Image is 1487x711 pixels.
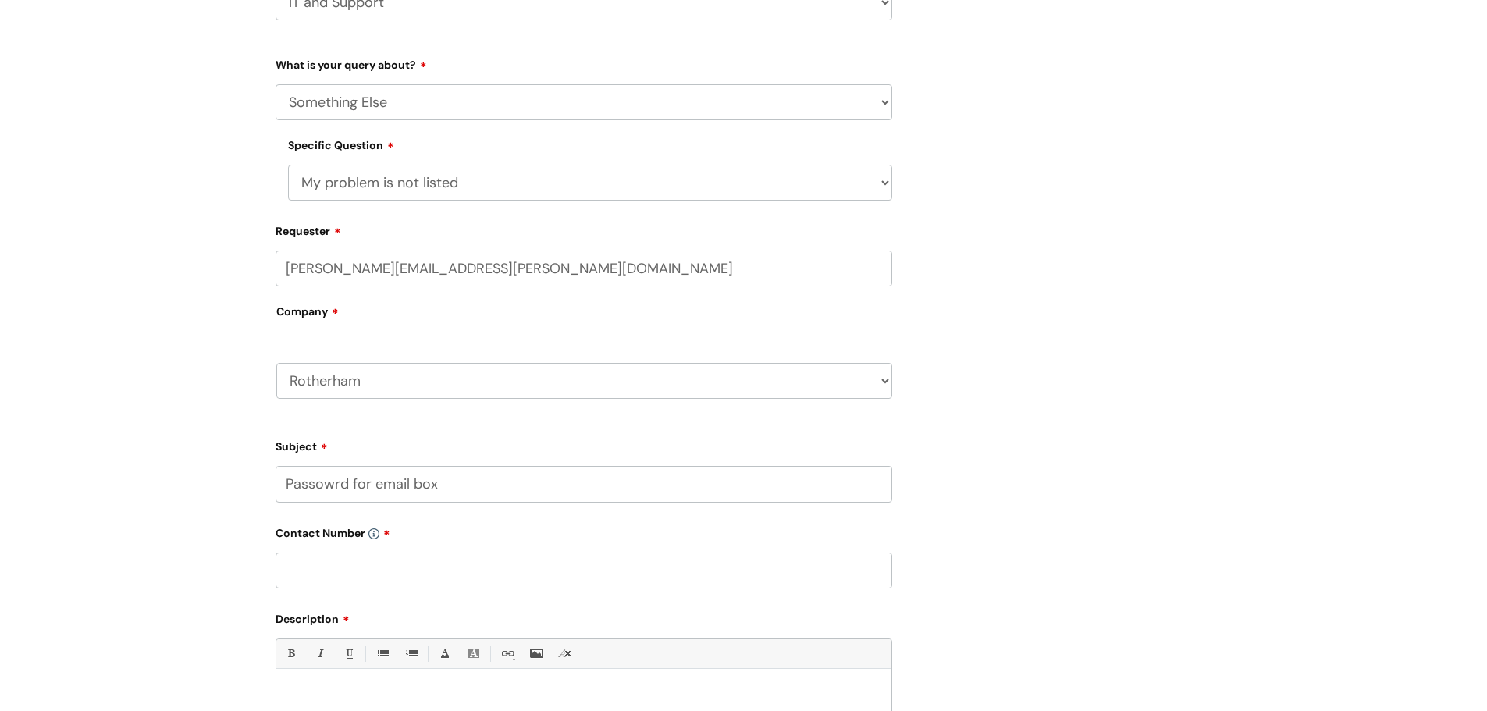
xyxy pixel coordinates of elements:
[276,607,892,626] label: Description
[276,521,892,540] label: Contact Number
[435,644,454,663] a: Font Color
[281,644,301,663] a: Bold (Ctrl-B)
[555,644,575,663] a: Remove formatting (Ctrl-\)
[401,644,421,663] a: 1. Ordered List (Ctrl-Shift-8)
[372,644,392,663] a: • Unordered List (Ctrl-Shift-7)
[339,644,358,663] a: Underline(Ctrl-U)
[310,644,329,663] a: Italic (Ctrl-I)
[464,644,483,663] a: Back Color
[288,137,394,152] label: Specific Question
[276,435,892,453] label: Subject
[276,251,892,286] input: Email
[526,644,546,663] a: Insert Image...
[497,644,517,663] a: Link
[276,53,892,72] label: What is your query about?
[368,528,379,539] img: info-icon.svg
[276,219,892,238] label: Requester
[276,300,892,335] label: Company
